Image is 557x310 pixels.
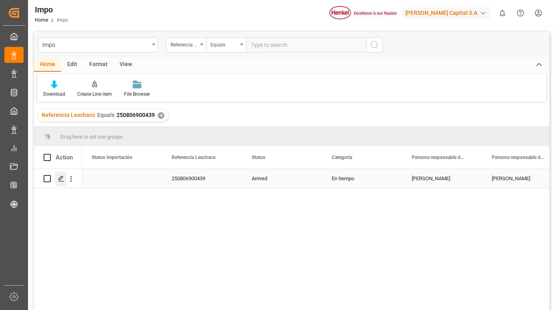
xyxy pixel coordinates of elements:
div: Create Line item [77,91,112,98]
button: open menu [206,37,246,52]
div: File Browser [124,91,150,98]
span: Status Importación [92,155,132,160]
div: Impo [42,39,149,49]
button: open menu [38,37,158,52]
div: Download [43,91,65,98]
button: search button [366,37,383,52]
button: show 0 new notifications [493,4,511,22]
div: Arrived [242,169,322,188]
div: En tiempo [322,169,402,188]
div: Referencia Leschaco [170,39,198,48]
div: Home [34,58,61,72]
button: [PERSON_NAME] Capital S.A [402,5,493,20]
div: ✕ [158,112,164,119]
button: open menu [166,37,206,52]
a: Home [35,17,48,23]
span: 250806900439 [116,112,155,118]
div: [PERSON_NAME] [402,169,482,188]
span: Referencia Leschaco [42,112,95,118]
span: Drag here to set row groups [60,134,123,140]
input: Type to search [246,37,366,52]
span: Persona responsable de seguimiento [492,155,545,160]
span: Referencia Leschaco [172,155,216,160]
span: Persona responsable de la importacion [412,155,465,160]
div: Press SPACE to select this row. [34,169,82,188]
div: Format [83,58,114,72]
div: View [114,58,138,72]
div: 250806900439 [162,169,242,188]
span: Categoría [332,155,352,160]
span: Status [252,155,265,160]
div: Edit [61,58,83,72]
div: [PERSON_NAME] Capital S.A [402,7,490,19]
div: Impo [35,4,68,16]
span: Equals [97,112,114,118]
button: Help Center [511,4,529,22]
img: Henkel%20logo.jpg_1689854090.jpg [329,6,397,20]
div: Action [56,154,73,161]
div: Equals [210,39,238,48]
